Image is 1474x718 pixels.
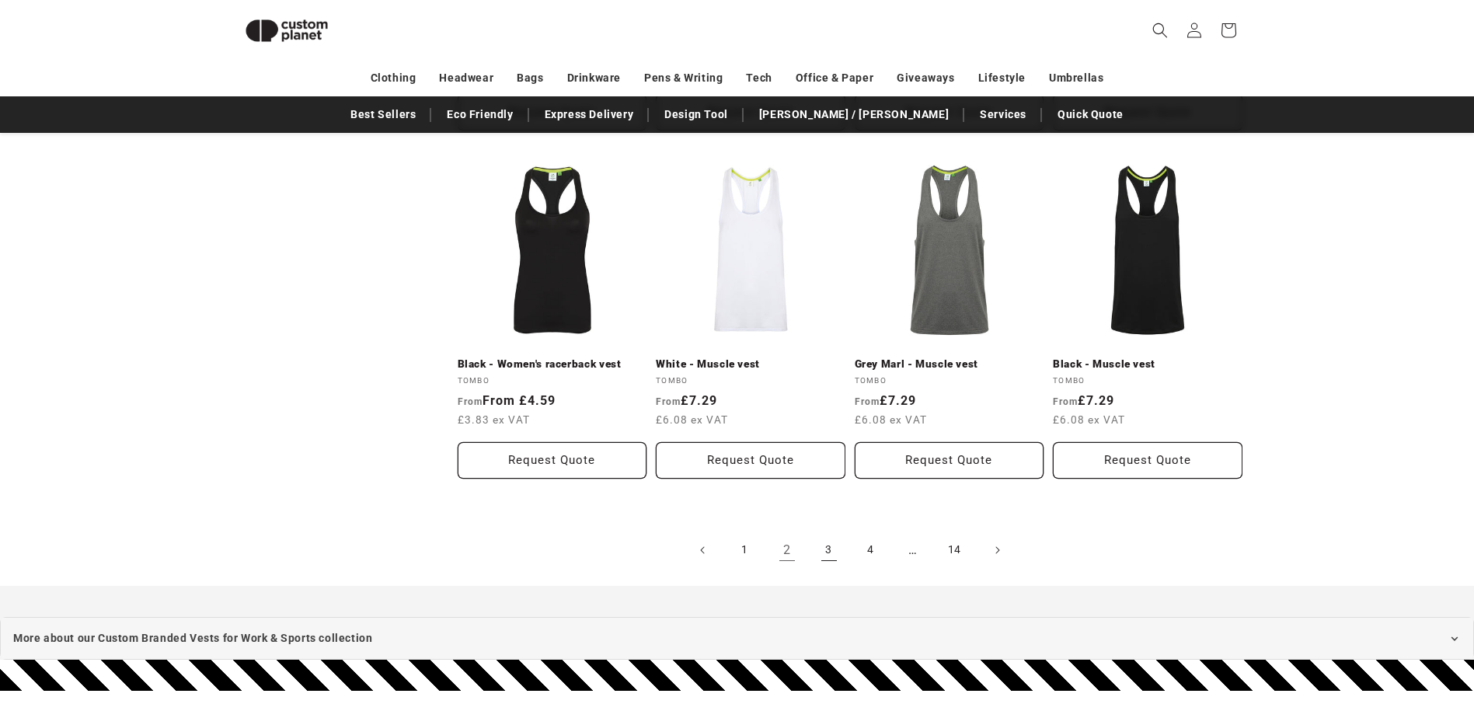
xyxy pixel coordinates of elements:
a: Page 14 [938,533,972,567]
a: Express Delivery [537,101,642,128]
a: Bags [517,64,543,92]
button: Request Quote [1053,442,1242,479]
button: Request Quote [855,442,1044,479]
button: Request Quote [458,442,647,479]
a: Page 3 [812,533,846,567]
a: Design Tool [657,101,736,128]
a: Umbrellas [1049,64,1103,92]
a: Previous page [686,533,720,567]
a: Office & Paper [796,64,873,92]
a: Quick Quote [1050,101,1131,128]
a: [PERSON_NAME] / [PERSON_NAME] [751,101,957,128]
span: … [896,533,930,567]
a: Pens & Writing [644,64,723,92]
a: Eco Friendly [439,101,521,128]
a: Black - Muscle vest [1053,357,1242,371]
a: Tech [746,64,772,92]
a: Grey Marl - Muscle vest [855,357,1044,371]
a: Best Sellers [343,101,423,128]
a: Clothing [371,64,416,92]
a: Giveaways [897,64,954,92]
button: Request Quote [656,442,845,479]
a: Page 2 [770,533,804,567]
a: White - Muscle vest [656,357,845,371]
a: Headwear [439,64,493,92]
a: Page 4 [854,533,888,567]
a: Lifestyle [978,64,1026,92]
nav: Pagination [458,533,1242,567]
a: Black - Women's racerback vest [458,357,647,371]
a: Drinkware [567,64,621,92]
summary: Search [1143,13,1177,47]
span: More about our Custom Branded Vests for Work & Sports collection [13,629,372,648]
iframe: Chat Widget [1214,550,1474,718]
a: Page 1 [728,533,762,567]
a: Next page [980,533,1014,567]
a: Services [972,101,1034,128]
img: Custom Planet [232,6,341,55]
